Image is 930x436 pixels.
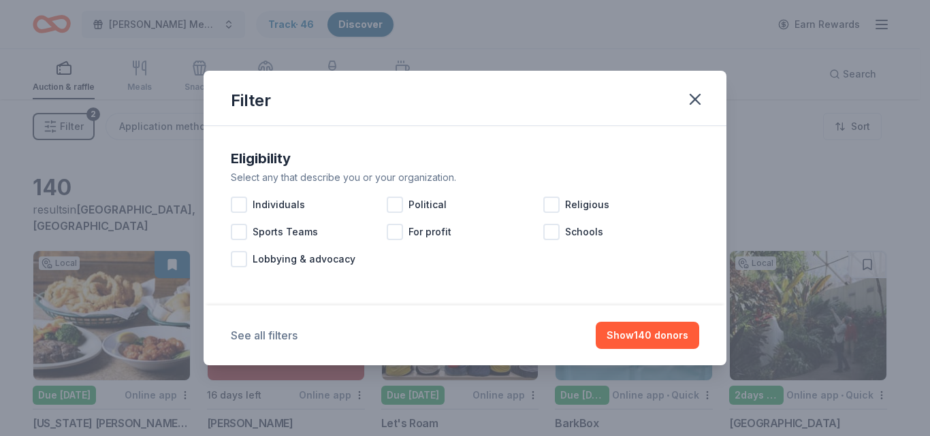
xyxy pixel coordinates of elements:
[565,224,603,240] span: Schools
[596,322,699,349] button: Show140 donors
[231,327,298,343] button: See all filters
[408,197,447,213] span: Political
[231,90,271,112] div: Filter
[253,197,305,213] span: Individuals
[253,251,355,267] span: Lobbying & advocacy
[565,197,609,213] span: Religious
[231,148,699,169] div: Eligibility
[253,224,318,240] span: Sports Teams
[231,169,699,186] div: Select any that describe you or your organization.
[408,224,451,240] span: For profit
